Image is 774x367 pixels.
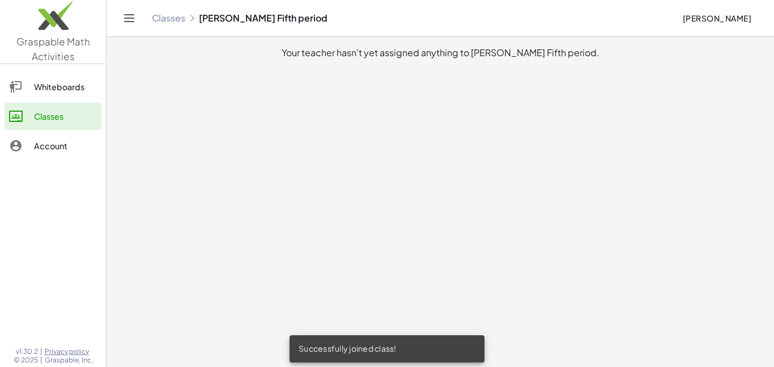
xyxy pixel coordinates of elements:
a: Whiteboards [5,73,101,100]
button: Toggle navigation [120,9,138,27]
span: | [40,347,42,356]
a: Classes [5,103,101,130]
a: Privacy policy [45,347,93,356]
button: [PERSON_NAME] [673,8,760,28]
div: Your teacher hasn't yet assigned anything to [PERSON_NAME] Fifth period. [116,46,765,60]
span: [PERSON_NAME] [682,13,751,23]
span: | [40,356,42,365]
div: Successfully joined class! [290,335,484,362]
a: Account [5,132,101,159]
span: Graspable, Inc. [45,356,93,365]
div: Account [34,139,97,153]
span: © 2025 [14,356,38,365]
div: Classes [34,109,97,123]
span: v1.30.2 [16,347,38,356]
a: Classes [152,12,185,24]
div: Whiteboards [34,80,97,94]
span: Graspable Math Activities [16,35,90,62]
